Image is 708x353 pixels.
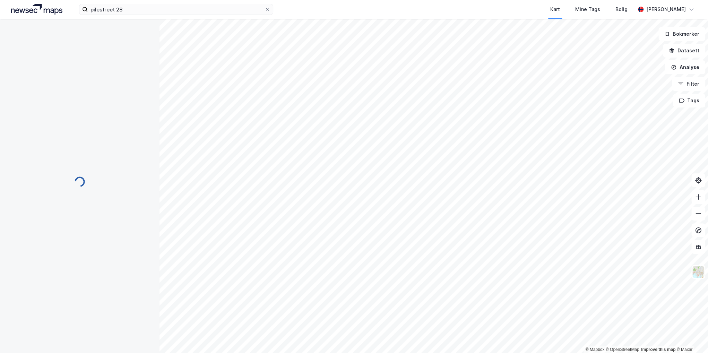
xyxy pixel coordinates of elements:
[641,347,675,352] a: Improve this map
[74,176,85,187] img: spinner.a6d8c91a73a9ac5275cf975e30b51cfb.svg
[665,60,705,74] button: Analyse
[692,265,705,278] img: Z
[673,320,708,353] iframe: Chat Widget
[88,4,265,15] input: Søk på adresse, matrikkel, gårdeiere, leietakere eller personer
[658,27,705,41] button: Bokmerker
[11,4,62,15] img: logo.a4113a55bc3d86da70a041830d287a7e.svg
[646,5,686,14] div: [PERSON_NAME]
[585,347,604,352] a: Mapbox
[606,347,639,352] a: OpenStreetMap
[550,5,560,14] div: Kart
[663,44,705,58] button: Datasett
[673,320,708,353] div: Kontrollprogram for chat
[575,5,600,14] div: Mine Tags
[615,5,628,14] div: Bolig
[672,77,705,91] button: Filter
[673,94,705,107] button: Tags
